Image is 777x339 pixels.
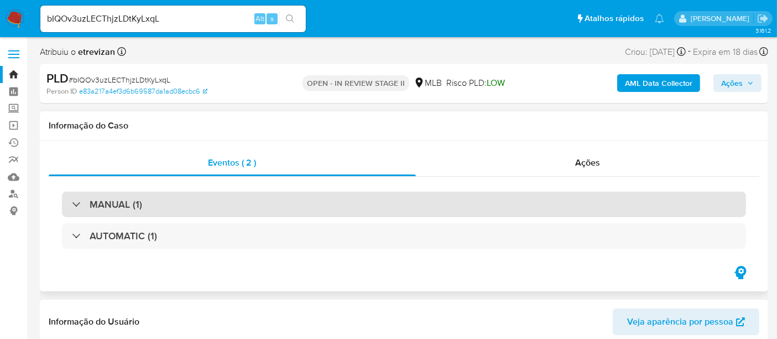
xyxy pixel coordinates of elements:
h3: MANUAL (1) [90,198,142,210]
span: Alt [255,13,264,24]
span: - [688,44,691,59]
h3: AUTOMATIC (1) [90,230,157,242]
input: Pesquise usuários ou casos... [40,12,306,26]
span: Eventos ( 2 ) [208,156,256,169]
span: Expira em 18 dias [693,46,758,58]
span: LOW [487,76,505,89]
div: MANUAL (1) [62,192,746,217]
span: # bIQOv3uzLECThjzLDtKyLxqL [69,74,170,85]
span: Veja aparência por pessoa [627,309,733,335]
p: OPEN - IN REVIEW STAGE II [303,75,409,91]
span: Ações [575,156,600,169]
div: Criou: [DATE] [625,44,686,59]
span: Atribuiu o [40,46,115,58]
a: Sair [757,13,769,24]
b: Person ID [46,86,77,96]
button: search-icon [279,11,301,27]
button: AML Data Collector [617,74,700,92]
span: Atalhos rápidos [585,13,644,24]
button: Veja aparência por pessoa [613,309,759,335]
h1: Informação do Caso [49,120,759,131]
a: Notificações [655,14,664,23]
button: Ações [713,74,762,92]
b: etrevizan [76,45,115,58]
span: Ações [721,74,743,92]
span: s [270,13,274,24]
div: AUTOMATIC (1) [62,223,746,249]
a: e83a217a4ef3d6b69587da1ad08ecbc6 [79,86,207,96]
b: AML Data Collector [625,74,692,92]
span: Risco PLD: [446,77,505,89]
h1: Informação do Usuário [49,316,139,327]
div: MLB [414,77,442,89]
b: PLD [46,69,69,87]
p: erico.trevizan@mercadopago.com.br [691,13,753,24]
